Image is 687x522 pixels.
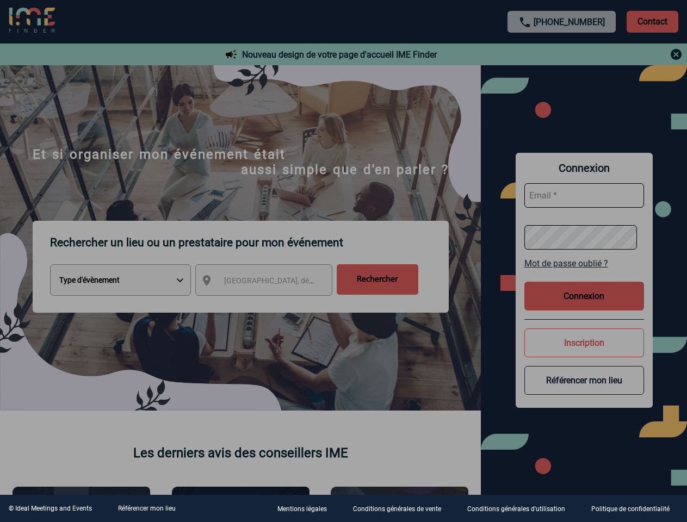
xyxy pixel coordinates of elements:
[467,506,565,513] p: Conditions générales d'utilisation
[9,505,92,512] div: © Ideal Meetings and Events
[118,505,176,512] a: Référencer mon lieu
[277,506,327,513] p: Mentions légales
[459,504,583,514] a: Conditions générales d'utilisation
[583,504,687,514] a: Politique de confidentialité
[591,506,670,513] p: Politique de confidentialité
[344,504,459,514] a: Conditions générales de vente
[353,506,441,513] p: Conditions générales de vente
[269,504,344,514] a: Mentions légales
